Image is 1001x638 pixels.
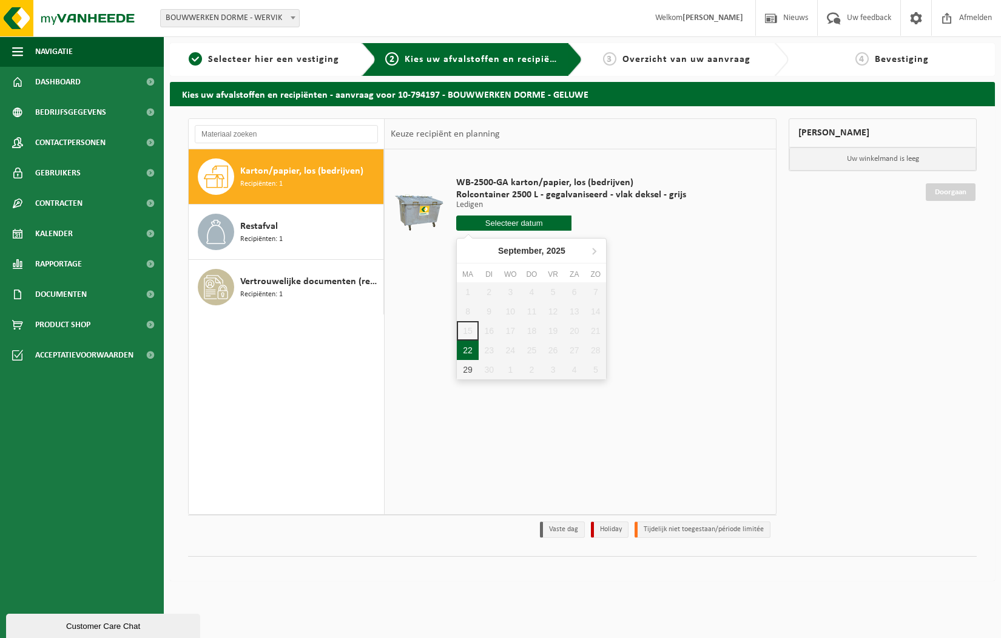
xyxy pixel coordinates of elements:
span: Contactpersonen [35,127,106,158]
div: do [521,268,542,280]
span: 1 [189,52,202,66]
span: Vertrouwelijke documenten (recyclage) [240,274,380,289]
span: WB-2500-GA karton/papier, los (bedrijven) [456,177,686,189]
span: Recipiënten: 1 [240,178,283,190]
span: Kies uw afvalstoffen en recipiënten [405,55,571,64]
div: di [479,268,500,280]
span: 3 [603,52,616,66]
span: 4 [855,52,869,66]
div: [PERSON_NAME] [789,118,977,148]
li: Holiday [591,521,629,538]
span: Contracten [35,188,83,219]
span: BOUWWERKEN DORME - WERVIK [161,10,299,27]
p: Uw winkelmand is leeg [789,148,976,171]
span: Rapportage [35,249,82,279]
span: Product Shop [35,310,90,340]
i: 2025 [547,246,565,255]
span: Restafval [240,219,278,234]
h2: Kies uw afvalstoffen en recipiënten - aanvraag voor 10-794197 - BOUWWERKEN DORME - GELUWE [170,82,995,106]
button: Restafval Recipiënten: 1 [189,205,384,260]
a: Doorgaan [926,183,976,201]
p: Ledigen [456,201,686,209]
div: 29 [457,360,478,379]
strong: [PERSON_NAME] [682,13,743,22]
div: wo [500,268,521,280]
button: Vertrouwelijke documenten (recyclage) Recipiënten: 1 [189,260,384,314]
span: Gebruikers [35,158,81,188]
div: 22 [457,341,478,360]
div: ma [457,268,478,280]
span: Navigatie [35,36,73,67]
span: Rolcontainer 2500 L - gegalvaniseerd - vlak deksel - grijs [456,189,686,201]
span: Documenten [35,279,87,310]
iframe: chat widget [6,611,203,638]
span: Acceptatievoorwaarden [35,340,133,370]
div: za [564,268,585,280]
div: zo [585,268,606,280]
span: Recipiënten: 1 [240,234,283,245]
span: Selecteer hier een vestiging [208,55,339,64]
span: Dashboard [35,67,81,97]
div: September, [493,241,570,260]
span: Kalender [35,219,73,249]
input: Selecteer datum [456,215,571,231]
li: Tijdelijk niet toegestaan/période limitée [635,521,770,538]
a: 1Selecteer hier een vestiging [176,52,352,67]
span: Recipiënten: 1 [240,289,283,300]
span: Karton/papier, los (bedrijven) [240,164,363,178]
input: Materiaal zoeken [195,125,378,143]
span: 2 [385,52,399,66]
li: Vaste dag [540,521,585,538]
span: Bedrijfsgegevens [35,97,106,127]
div: Keuze recipiënt en planning [385,119,506,149]
span: Bevestiging [875,55,929,64]
span: Overzicht van uw aanvraag [622,55,750,64]
button: Karton/papier, los (bedrijven) Recipiënten: 1 [189,149,384,205]
span: BOUWWERKEN DORME - WERVIK [160,9,300,27]
div: vr [542,268,564,280]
